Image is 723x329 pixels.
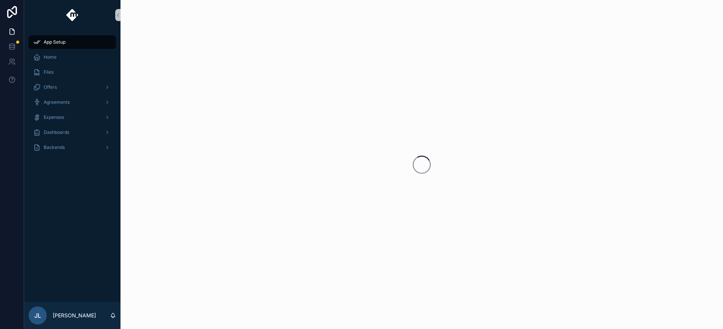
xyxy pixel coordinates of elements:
[29,126,116,139] a: Dashboards
[44,99,70,105] span: Agreements
[29,80,116,94] a: Offers
[44,84,57,90] span: Offers
[29,50,116,64] a: Home
[29,141,116,154] a: Backends
[44,54,56,60] span: Home
[24,30,120,164] div: scrollable content
[29,65,116,79] a: Files
[44,129,69,135] span: Dashboards
[44,39,66,45] span: App Setup
[44,69,53,75] span: Files
[66,9,79,21] img: App logo
[53,312,96,319] p: [PERSON_NAME]
[29,111,116,124] a: Expenses
[29,96,116,109] a: Agreements
[44,144,65,150] span: Backends
[29,35,116,49] a: App Setup
[44,114,64,120] span: Expenses
[34,311,41,320] span: JL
